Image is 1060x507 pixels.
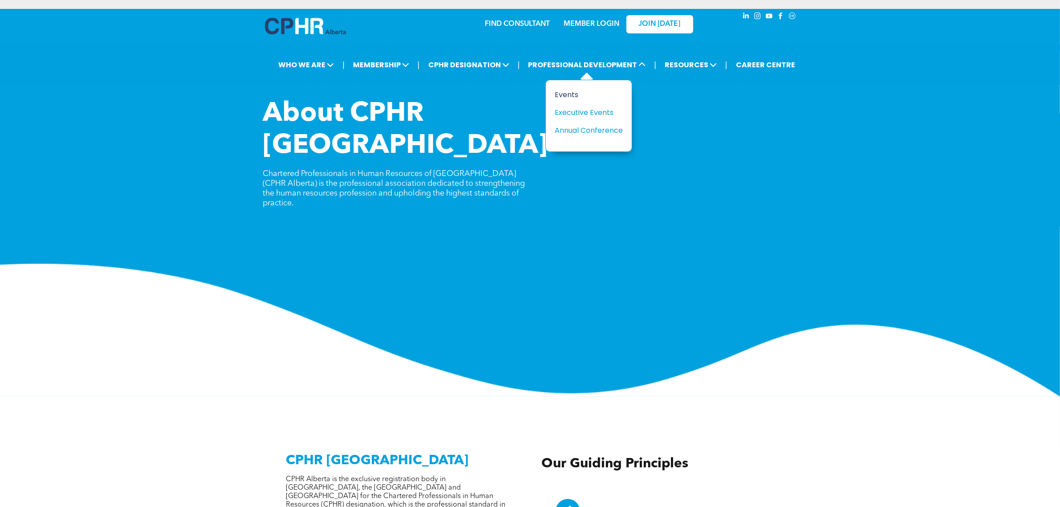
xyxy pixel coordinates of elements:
img: A blue and white logo for cp alberta [265,18,346,34]
a: Annual Conference [555,125,623,136]
li: | [725,56,727,74]
li: | [518,56,520,74]
span: WHO WE ARE [276,57,337,73]
a: MEMBER LOGIN [564,20,619,28]
span: PROFESSIONAL DEVELOPMENT [525,57,648,73]
a: CAREER CENTRE [733,57,798,73]
span: MEMBERSHIP [350,57,412,73]
span: RESOURCES [662,57,719,73]
li: | [654,56,656,74]
span: CPHR [GEOGRAPHIC_DATA] [286,454,468,467]
div: Annual Conference [555,125,616,136]
div: Events [555,89,616,100]
li: | [418,56,420,74]
a: JOIN [DATE] [626,15,693,33]
span: JOIN [DATE] [639,20,681,29]
a: Events [555,89,623,100]
span: CPHR DESIGNATION [426,57,512,73]
a: facebook [776,11,786,23]
span: About CPHR [GEOGRAPHIC_DATA] [263,101,548,159]
span: Our Guiding Principles [541,457,689,470]
li: | [342,56,345,74]
a: Executive Events [555,107,623,118]
a: Social network [788,11,797,23]
a: youtube [764,11,774,23]
a: FIND CONSULTANT [485,20,550,28]
a: instagram [753,11,763,23]
div: Executive Events [555,107,616,118]
a: linkedin [741,11,751,23]
span: Chartered Professionals in Human Resources of [GEOGRAPHIC_DATA] (CPHR Alberta) is the professiona... [263,170,525,207]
